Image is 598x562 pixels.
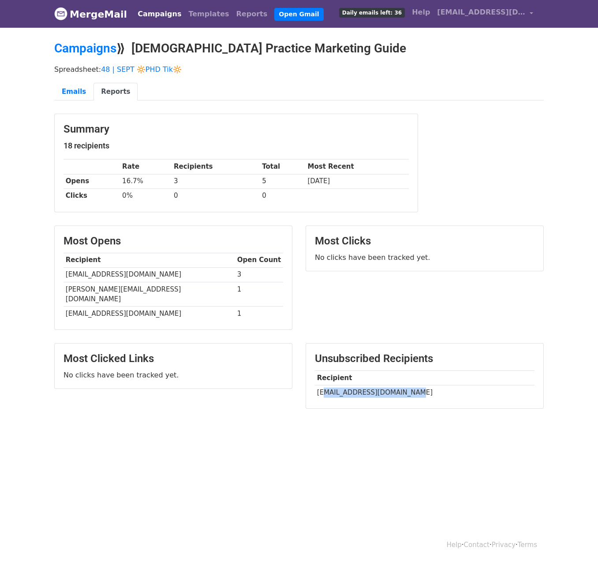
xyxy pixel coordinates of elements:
th: Rate [120,159,172,174]
a: 48 | SEPT 🔆PHD Tik🔆 [101,65,182,74]
iframe: Chat Widget [554,520,598,562]
h3: Summary [64,123,409,136]
a: Reports [93,83,138,101]
th: Recipient [64,253,235,267]
h3: Most Opens [64,235,283,248]
td: 0 [260,189,305,203]
th: Total [260,159,305,174]
span: [EMAIL_ADDRESS][DOMAIN_NAME] [437,7,525,18]
a: Emails [54,83,93,101]
th: Recipients [172,159,260,174]
td: [EMAIL_ADDRESS][DOMAIN_NAME] [64,307,235,321]
td: 5 [260,174,305,189]
a: MergeMail [54,5,127,23]
span: Daily emails left: 36 [339,8,405,18]
th: Open Count [235,253,283,267]
a: Daily emails left: 36 [336,4,408,21]
td: 1 [235,282,283,307]
a: Campaigns [134,5,185,23]
td: 0 [172,189,260,203]
a: Help [447,541,462,549]
a: Templates [185,5,232,23]
h3: Unsubscribed Recipients [315,352,534,365]
td: 3 [235,267,283,282]
a: Contact [464,541,490,549]
td: [DATE] [306,174,409,189]
a: Open Gmail [274,8,323,21]
td: 1 [235,307,283,321]
p: Spreadsheet: [54,65,544,74]
td: 3 [172,174,260,189]
th: Most Recent [306,159,409,174]
p: No clicks have been tracked yet. [64,370,283,380]
h3: Most Clicked Links [64,352,283,365]
h5: 18 recipients [64,141,409,151]
th: Recipient [315,371,534,385]
th: Opens [64,174,120,189]
th: Clicks [64,189,120,203]
td: 0% [120,189,172,203]
img: MergeMail logo [54,7,67,20]
h3: Most Clicks [315,235,534,248]
td: 16.7% [120,174,172,189]
a: Reports [233,5,271,23]
td: [EMAIL_ADDRESS][DOMAIN_NAME] [64,267,235,282]
td: [PERSON_NAME][EMAIL_ADDRESS][DOMAIN_NAME] [64,282,235,307]
a: Terms [518,541,537,549]
p: No clicks have been tracked yet. [315,253,534,262]
a: Privacy [492,541,516,549]
a: Campaigns [54,41,116,55]
a: [EMAIL_ADDRESS][DOMAIN_NAME] [434,4,537,24]
td: [EMAIL_ADDRESS][DOMAIN_NAME] [315,385,534,400]
h2: ⟫ [DEMOGRAPHIC_DATA] Practice Marketing Guide [54,41,544,56]
a: Help [408,4,434,21]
